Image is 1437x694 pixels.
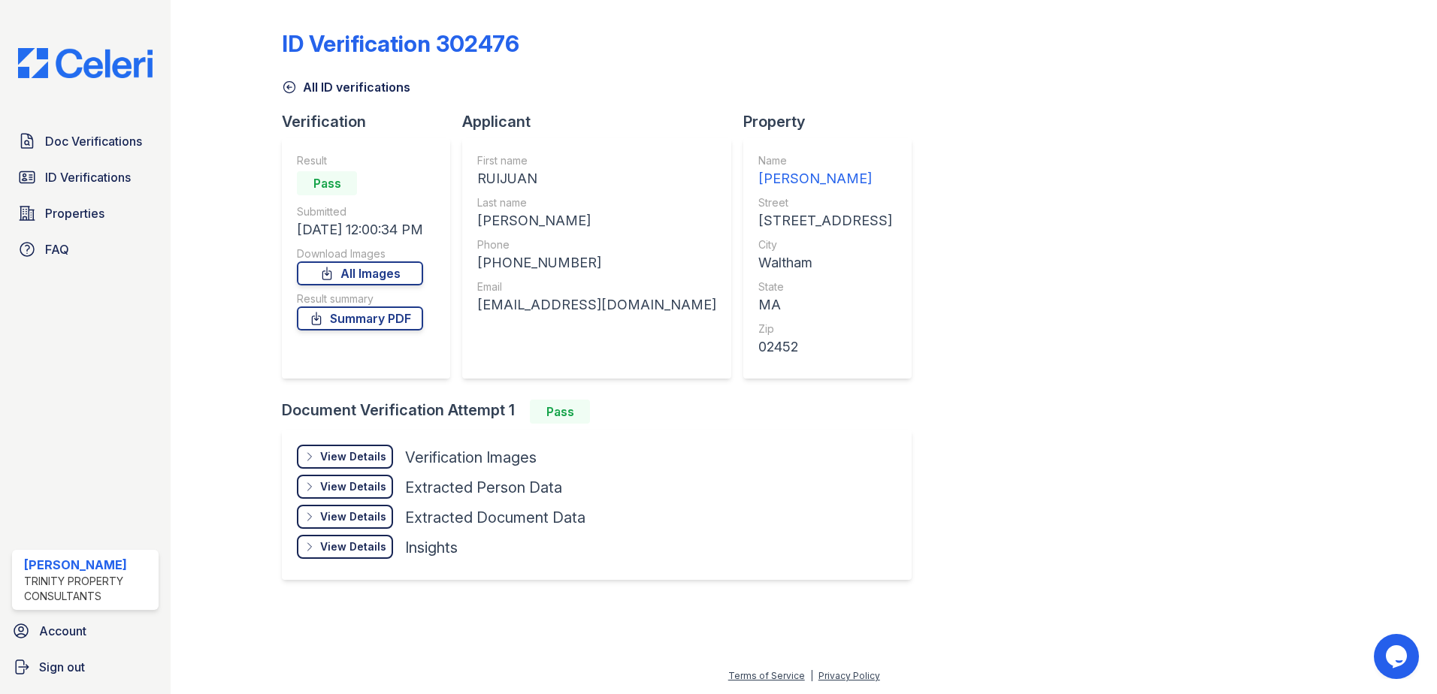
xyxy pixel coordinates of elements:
div: Result [297,153,423,168]
div: Extracted Person Data [405,477,562,498]
div: View Details [320,449,386,464]
a: Name [PERSON_NAME] [758,153,892,189]
a: All Images [297,261,423,285]
div: Trinity Property Consultants [24,574,153,604]
div: | [810,670,813,681]
div: 02452 [758,336,892,358]
div: Zip [758,321,892,336]
div: Name [758,153,892,168]
div: Property [743,111,924,132]
div: RUIJUAN [477,168,716,189]
span: Properties [45,204,104,222]
div: [PERSON_NAME] [24,556,153,574]
div: [EMAIL_ADDRESS][DOMAIN_NAME] [477,294,716,315]
div: Email [477,279,716,294]
div: Extracted Document Data [405,507,585,528]
div: Pass [297,171,357,195]
a: Terms of Service [728,670,805,681]
a: Doc Verifications [12,126,159,156]
span: Sign out [39,658,85,676]
div: Verification Images [405,447,537,468]
a: FAQ [12,234,159,264]
span: FAQ [45,240,69,258]
a: All ID verifications [282,78,410,96]
a: Properties [12,198,159,228]
div: ID Verification 302476 [282,30,519,57]
span: Account [39,622,86,640]
div: Waltham [758,252,892,273]
div: Pass [530,400,590,424]
div: [STREET_ADDRESS] [758,210,892,231]
div: View Details [320,509,386,524]
div: Applicant [462,111,743,132]
div: View Details [320,479,386,494]
div: Result summary [297,291,423,306]
img: CE_Logo_Blue-a8612792a0a2168367f1c8372b55b34899dd931a85d93a1a3d3e32e68fde9ad4.png [6,48,165,78]
div: MA [758,294,892,315]
div: Document Verification Attempt 1 [282,400,924,424]
div: Download Images [297,246,423,261]
span: ID Verifications [45,168,131,186]
a: ID Verifications [12,162,159,192]
iframe: chat widget [1374,634,1422,679]
a: Account [6,616,165,646]
div: Phone [477,237,716,252]
div: State [758,279,892,294]
span: Doc Verifications [45,132,142,150]
div: View Details [320,539,386,554]
div: First name [477,153,716,168]
div: Submitted [297,204,423,219]
div: [PERSON_NAME] [477,210,716,231]
div: [PHONE_NUMBER] [477,252,716,273]
div: [PERSON_NAME] [758,168,892,189]
div: Insights [405,537,458,558]
div: City [758,237,892,252]
a: Sign out [6,652,165,682]
div: [DATE] 12:00:34 PM [297,219,423,240]
div: Street [758,195,892,210]
a: Privacy Policy [818,670,880,681]
a: Summary PDF [297,306,423,330]
div: Last name [477,195,716,210]
div: Verification [282,111,462,132]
